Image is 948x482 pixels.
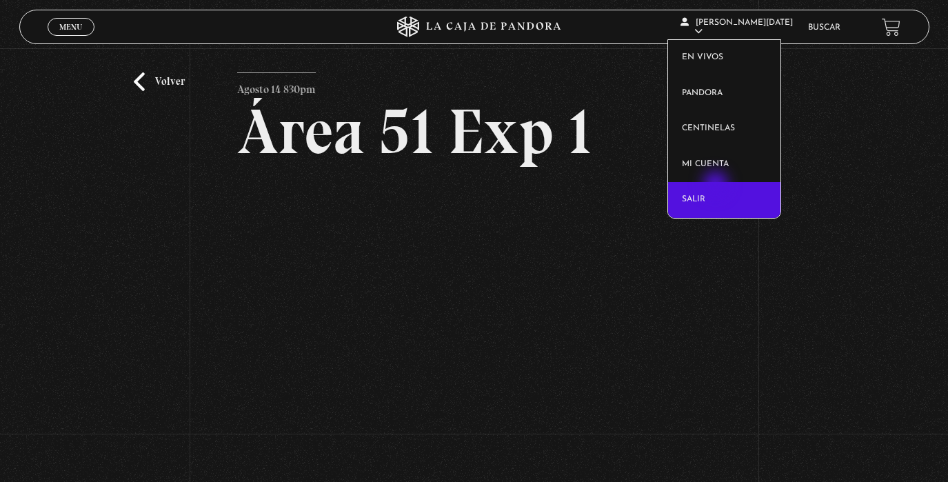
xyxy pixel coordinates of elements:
a: En vivos [668,40,780,76]
span: [PERSON_NAME][DATE] [680,19,793,36]
iframe: Dailymotion video player – PROGRAMA - AREA 51 - 14 DE AGOSTO [237,184,710,450]
a: Volver [134,72,185,91]
a: Centinelas [668,111,780,147]
p: Agosto 14 830pm [237,72,316,100]
a: View your shopping cart [882,17,900,36]
a: Mi cuenta [668,147,780,183]
span: Cerrar [54,34,87,44]
h2: Área 51 Exp 1 [237,100,710,163]
a: Pandora [668,76,780,112]
span: Menu [59,23,82,31]
a: Buscar [808,23,840,32]
a: Salir [668,182,780,218]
